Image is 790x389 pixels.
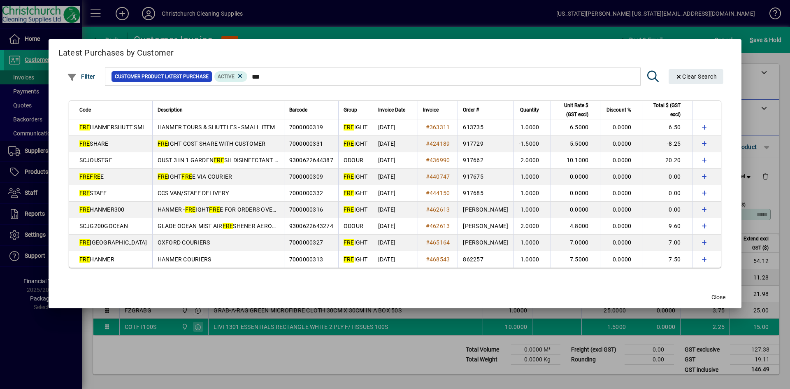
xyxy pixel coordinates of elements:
div: Unit Rate $ (GST excl) [556,101,596,119]
em: FRE [344,256,354,263]
a: #436990 [423,156,453,165]
span: # [426,140,430,147]
td: [PERSON_NAME] [458,218,513,235]
td: 862257 [458,251,513,268]
div: Total $ (GST excl) [648,101,688,119]
span: HANMER - IGHT E FOR ORDERS OVER $300 PLUS GST [158,206,319,213]
td: 1.0000 [513,202,551,218]
span: IGHT [344,239,368,246]
td: 0.00 [643,169,692,185]
a: #462613 [423,221,453,231]
em: FRE [181,173,192,180]
span: OUST 3 IN 1 GARDEN SH DISINFECTANT AEROSOL 325G [DG-C2] [158,157,338,163]
em: FRE [79,140,90,147]
span: OXFORD COURIERS [158,239,210,246]
td: 1.0000 [513,235,551,251]
span: 7000000319 [289,124,323,130]
td: 917662 [458,152,513,169]
div: Barcode [289,105,333,114]
a: #465164 [423,238,453,247]
span: IGHT [344,256,368,263]
em: FRE [209,206,220,213]
td: 917675 [458,169,513,185]
td: 0.00 [643,185,692,202]
span: 7000000327 [289,239,323,246]
td: 1.0000 [513,251,551,268]
a: #424189 [423,139,453,148]
h2: Latest Purchases by Customer [49,39,742,63]
td: 0.0000 [600,169,643,185]
span: # [426,206,430,213]
span: HANMER TOURS & SHUTTLES - SMALL ITEM [158,124,275,130]
td: 0.0000 [600,251,643,268]
span: # [426,124,430,130]
a: #468543 [423,255,453,264]
span: 9300622643274 [289,223,333,229]
em: FRE [79,173,90,180]
span: 9300622644387 [289,157,333,163]
span: IGHT COST SHARE WITH CUSTOMER [158,140,266,147]
td: -8.25 [643,136,692,152]
em: FRE [79,190,90,196]
button: Clear [669,69,724,84]
span: E [79,173,104,180]
td: [PERSON_NAME] [458,202,513,218]
span: 440747 [430,173,450,180]
div: Description [158,105,279,114]
span: Code [79,105,91,114]
span: SHARE [79,140,109,147]
span: HANMERSHUTT SML [79,124,146,130]
a: #363311 [423,123,453,132]
span: GLADE OCEAN MIST AIR SHENER AEROSOL 200G [DG-C2] [158,223,321,229]
em: FRE [79,256,90,263]
span: Quantity [520,105,539,114]
span: Invoice Date [378,105,405,114]
td: 0.0000 [600,185,643,202]
span: Invoice [423,105,439,114]
td: [DATE] [373,235,418,251]
span: Active [218,74,235,79]
td: 0.0000 [600,235,643,251]
button: Filter [65,69,98,84]
td: 7.50 [643,251,692,268]
span: 468543 [430,256,450,263]
span: 444150 [430,190,450,196]
span: Unit Rate $ (GST excl) [556,101,588,119]
em: FRE [79,124,90,130]
span: 436990 [430,157,450,163]
td: 0.0000 [551,169,600,185]
td: 2.0000 [513,218,551,235]
span: ODOUR [344,223,363,229]
span: Clear Search [675,73,717,80]
em: FRE [344,140,354,147]
td: 20.20 [643,152,692,169]
em: FRE [344,190,354,196]
span: 424189 [430,140,450,147]
div: Group [344,105,368,114]
span: [GEOGRAPHIC_DATA] [79,239,147,246]
td: 0.0000 [600,136,643,152]
td: 0.0000 [551,202,600,218]
span: # [426,239,430,246]
span: Close [711,293,725,302]
span: IGHT [344,206,368,213]
em: FRE [344,206,354,213]
em: FRE [185,206,196,213]
span: IGHT [344,124,368,130]
td: [DATE] [373,169,418,185]
a: #440747 [423,172,453,181]
span: 7000000313 [289,256,323,263]
td: -1.5000 [513,136,551,152]
a: #462613 [423,205,453,214]
span: 465164 [430,239,450,246]
td: [PERSON_NAME] [458,235,513,251]
a: #444150 [423,189,453,198]
span: HANMER300 [79,206,125,213]
span: 7000000332 [289,190,323,196]
td: 6.5000 [551,119,600,136]
em: FRE [90,173,100,180]
span: HANMER [79,256,114,263]
div: Discount % [605,105,639,114]
td: [DATE] [373,119,418,136]
mat-chip: Product Activation Status: Active [214,71,247,82]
